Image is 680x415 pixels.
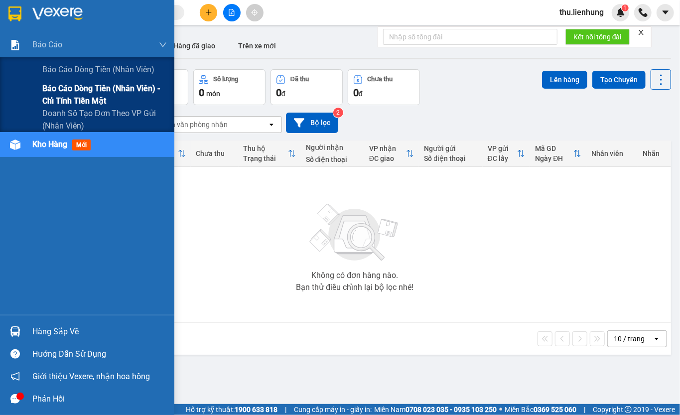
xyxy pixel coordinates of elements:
th: Toggle SortBy [530,140,586,167]
span: Miền Nam [374,404,497,415]
button: Chưa thu0đ [348,69,420,105]
span: plus [205,9,212,16]
span: Giới thiệu Vexere, nhận hoa hồng [32,370,150,383]
strong: 0708 023 035 - 0935 103 250 [406,406,497,414]
span: món [206,90,220,98]
div: VP gửi [488,144,518,152]
span: message [10,394,20,404]
button: aim [246,4,264,21]
span: file-add [228,9,235,16]
span: | [584,404,585,415]
div: Thu hộ [244,144,288,152]
strong: 0369 525 060 [534,406,576,414]
th: Toggle SortBy [239,140,301,167]
span: caret-down [661,8,670,17]
div: Phản hồi [32,392,167,407]
span: ⚪️ [499,408,502,412]
img: svg+xml;base64,PHN2ZyBjbGFzcz0ibGlzdC1wbHVnX19zdmciIHhtbG5zPSJodHRwOi8vd3d3LnczLm9yZy8yMDAwL3N2Zy... [305,198,405,268]
div: Chọn văn phòng nhận [159,120,228,130]
div: Số điện thoại [306,155,359,163]
div: Hàng sắp về [32,324,167,339]
span: close [638,29,645,36]
span: mới [72,139,91,150]
span: Báo cáo [32,38,62,51]
div: Nhãn [643,149,666,157]
th: Toggle SortBy [364,140,419,167]
span: down [159,41,167,49]
div: ĐC lấy [488,154,518,162]
svg: open [268,121,275,129]
span: Doanh số tạo đơn theo VP gửi (nhân viên) [42,107,167,132]
div: Chưa thu [196,149,234,157]
img: warehouse-icon [10,326,20,337]
div: Bạn thử điều chỉnh lại bộ lọc nhé! [296,283,413,291]
img: icon-new-feature [616,8,625,17]
th: Toggle SortBy [483,140,531,167]
div: Hướng dẫn sử dụng [32,347,167,362]
button: Bộ lọc [286,113,338,133]
div: Ngày ĐH [535,154,573,162]
span: 0 [276,87,281,99]
button: Đã thu0đ [271,69,343,105]
input: Nhập số tổng đài [383,29,557,45]
div: Mã GD [535,144,573,152]
span: aim [251,9,258,16]
span: Báo cáo dòng tiền (nhân viên) - chỉ tính tiền mặt [42,82,167,107]
img: solution-icon [10,40,20,50]
span: 1 [623,4,627,11]
span: Trên xe mới [238,42,276,50]
strong: 1900 633 818 [235,406,277,414]
svg: open [653,335,661,343]
button: Kết nối tổng đài [565,29,630,45]
div: Trạng thái [244,154,288,162]
span: copyright [625,406,632,413]
span: question-circle [10,349,20,359]
img: phone-icon [639,8,648,17]
span: Cung cấp máy in - giấy in: [294,404,372,415]
button: file-add [223,4,241,21]
button: plus [200,4,217,21]
button: Tạo Chuyến [592,71,646,89]
button: Lên hàng [542,71,587,89]
span: đ [281,90,285,98]
button: Số lượng0món [193,69,266,105]
div: ĐC giao [369,154,406,162]
div: Nhân viên [591,149,633,157]
div: Người gửi [424,144,477,152]
button: Hàng đã giao [165,34,223,58]
span: Kho hàng [32,139,67,149]
div: Số điện thoại [424,154,477,162]
span: 0 [353,87,359,99]
span: Kết nối tổng đài [573,31,622,42]
div: Người nhận [306,143,359,151]
span: Báo cáo dòng tiền (nhân viên) [42,63,154,76]
div: VP nhận [369,144,406,152]
span: đ [359,90,363,98]
div: Số lượng [213,76,239,83]
span: 0 [199,87,204,99]
sup: 2 [333,108,343,118]
span: notification [10,372,20,381]
div: Không có đơn hàng nào. [311,272,398,279]
div: Đã thu [290,76,309,83]
span: thu.lienhung [551,6,612,18]
div: Chưa thu [368,76,393,83]
span: | [285,404,286,415]
div: 10 / trang [614,334,645,344]
img: logo-vxr [8,6,21,21]
button: caret-down [657,4,674,21]
img: warehouse-icon [10,139,20,150]
span: Hỗ trợ kỹ thuật: [186,404,277,415]
span: Miền Bắc [505,404,576,415]
sup: 1 [622,4,629,11]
